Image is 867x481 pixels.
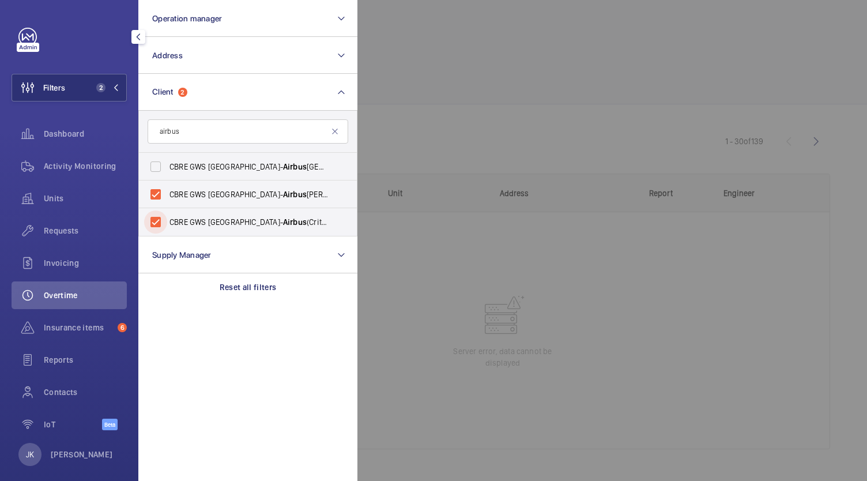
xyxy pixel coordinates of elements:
[26,449,34,460] p: JK
[102,419,118,430] span: Beta
[44,322,113,333] span: Insurance items
[44,128,127,140] span: Dashboard
[44,225,127,236] span: Requests
[44,419,102,430] span: IoT
[44,160,127,172] span: Activity Monitoring
[44,193,127,204] span: Units
[43,82,65,93] span: Filters
[44,354,127,366] span: Reports
[12,74,127,102] button: Filters2
[44,257,127,269] span: Invoicing
[44,290,127,301] span: Overtime
[51,449,113,460] p: [PERSON_NAME]
[96,83,105,92] span: 2
[118,323,127,332] span: 6
[44,386,127,398] span: Contacts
